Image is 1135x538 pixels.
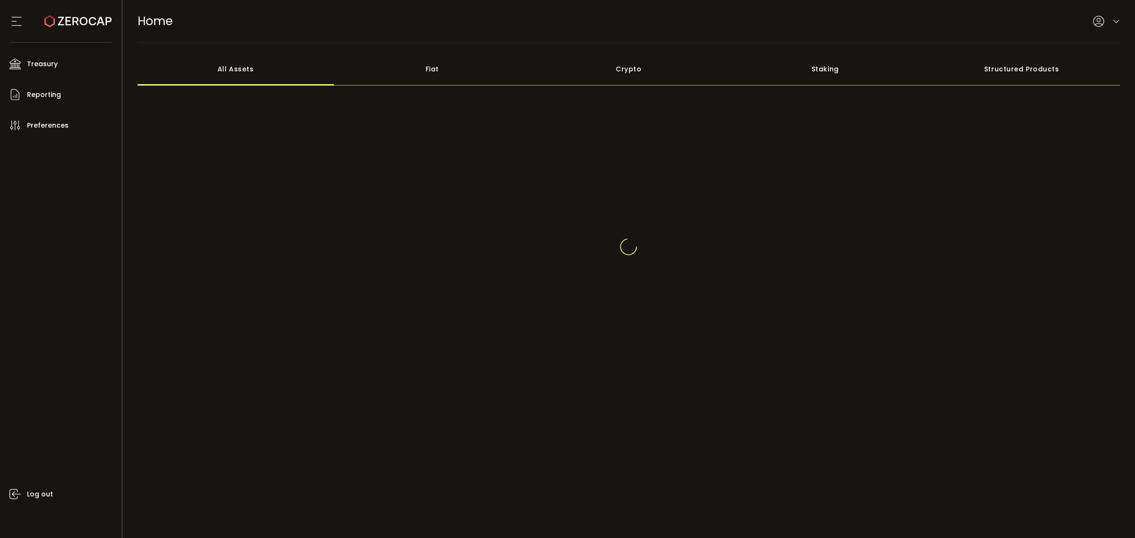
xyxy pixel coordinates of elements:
[727,52,924,86] div: Staking
[27,88,61,102] span: Reporting
[27,119,69,132] span: Preferences
[924,52,1120,86] div: Structured Products
[27,57,58,71] span: Treasury
[334,52,531,86] div: Fiat
[138,13,173,29] span: Home
[138,52,334,86] div: All Assets
[531,52,727,86] div: Crypto
[27,487,53,501] span: Log out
